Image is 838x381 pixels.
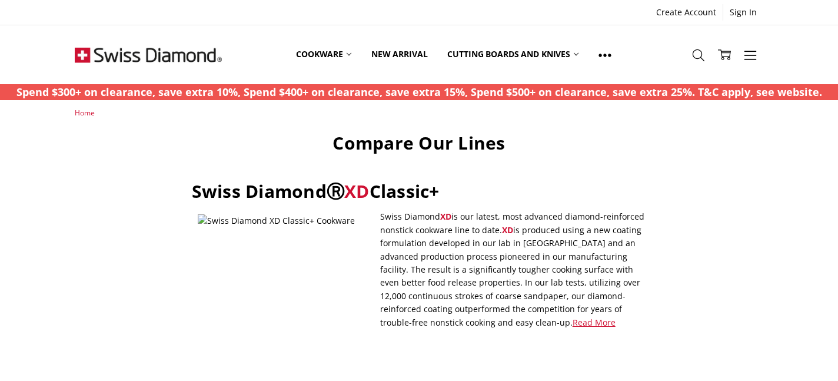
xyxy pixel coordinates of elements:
[573,317,616,328] a: Read More
[198,214,374,324] img: Swiss Diamond XD Classic+ Cookware
[192,179,440,203] strong: Swiss DiamondⓇ Classic+
[16,84,822,100] p: Spend $300+ on clearance, save extra 10%, Spend $400+ on clearance, save extra 15%, Spend $500+ o...
[650,4,723,21] a: Create Account
[192,132,647,154] h1: Compare Our Lines
[344,179,370,203] span: XD
[440,211,451,222] span: XD
[361,28,437,81] a: New arrival
[588,28,621,81] a: Show All
[286,28,361,81] a: Cookware
[192,210,647,329] p: Swiss Diamond is our latest, most advanced diamond-reinforced nonstick cookware line to date. is ...
[502,224,513,236] span: XD
[75,25,222,84] img: Free Shipping On Every Order
[723,4,763,21] a: Sign In
[437,28,588,81] a: Cutting boards and knives
[75,108,95,118] a: Home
